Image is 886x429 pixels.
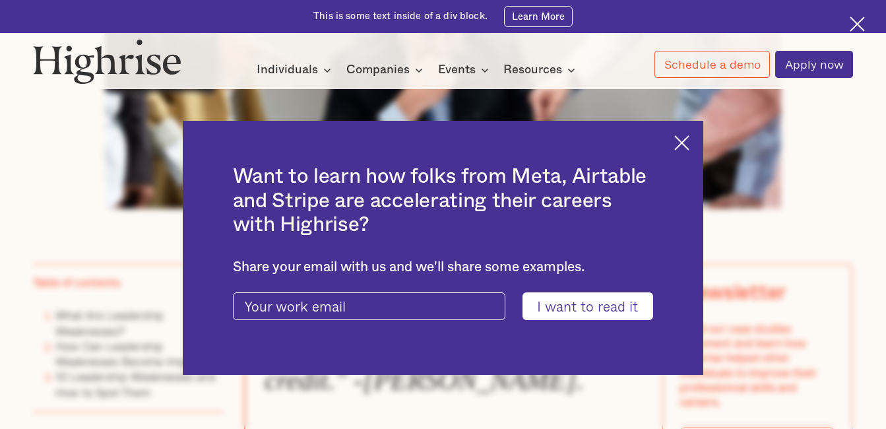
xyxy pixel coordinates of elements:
[674,135,689,150] img: Cross icon
[775,51,852,78] a: Apply now
[438,62,476,78] div: Events
[346,62,427,78] div: Companies
[257,62,318,78] div: Individuals
[850,16,865,32] img: Cross icon
[257,62,335,78] div: Individuals
[654,51,769,78] a: Schedule a demo
[504,6,573,27] a: Learn More
[438,62,493,78] div: Events
[503,62,579,78] div: Resources
[522,292,654,320] input: I want to read it
[233,165,654,238] h2: Want to learn how folks from Meta, Airtable and Stripe are accelerating their careers with Highrise?
[503,62,562,78] div: Resources
[313,10,488,23] div: This is some text inside of a div block.
[233,292,654,320] form: current-ascender-blog-article-modal-form
[233,259,654,276] div: Share your email with us and we'll share some examples.
[33,39,181,84] img: Highrise logo
[346,62,410,78] div: Companies
[233,292,505,320] input: Your work email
